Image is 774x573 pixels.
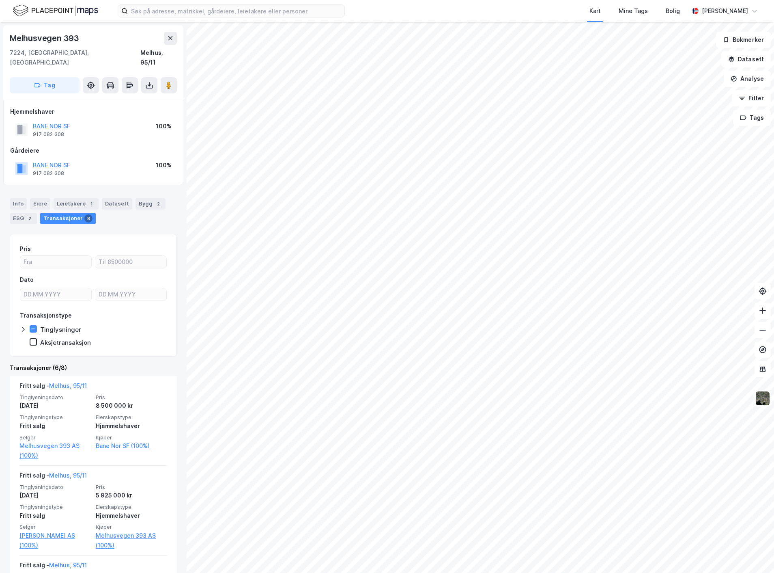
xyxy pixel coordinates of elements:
[716,32,771,48] button: Bokmerker
[10,107,176,117] div: Hjemmelshaver
[95,288,166,301] input: DD.MM.YYYY
[96,511,167,521] div: Hjemmelshaver
[102,198,132,210] div: Datasett
[96,531,167,550] a: Melhusvegen 393 AS (100%)
[19,504,91,510] span: Tinglysningstype
[96,523,167,530] span: Kjøper
[20,275,34,285] div: Dato
[95,256,166,268] input: Til 8500000
[19,484,91,491] span: Tinglysningsdato
[13,4,98,18] img: logo.f888ab2527a4732fd821a326f86c7f29.svg
[589,6,601,16] div: Kart
[702,6,748,16] div: [PERSON_NAME]
[19,401,91,411] div: [DATE]
[30,198,50,210] div: Eiere
[10,48,140,67] div: 7224, [GEOGRAPHIC_DATA], [GEOGRAPHIC_DATA]
[26,214,34,223] div: 2
[33,170,64,177] div: 917 082 308
[49,382,87,389] a: Melhus, 95/11
[96,484,167,491] span: Pris
[96,401,167,411] div: 8 500 000 kr
[10,32,81,45] div: Melhusvegen 393
[49,472,87,479] a: Melhus, 95/11
[755,391,770,406] img: 9k=
[40,213,96,224] div: Transaksjoner
[96,421,167,431] div: Hjemmelshaver
[87,200,95,208] div: 1
[54,198,99,210] div: Leietakere
[154,200,162,208] div: 2
[10,146,176,156] div: Gårdeiere
[10,77,80,93] button: Tag
[724,71,771,87] button: Analyse
[140,48,177,67] div: Melhus, 95/11
[19,394,91,401] span: Tinglysningsdato
[19,523,91,530] span: Selger
[732,90,771,106] button: Filter
[49,562,87,569] a: Melhus, 95/11
[19,381,87,394] div: Fritt salg -
[19,531,91,550] a: [PERSON_NAME] AS (100%)
[19,471,87,484] div: Fritt salg -
[10,198,27,210] div: Info
[135,198,166,210] div: Bygg
[20,256,91,268] input: Fra
[733,110,771,126] button: Tags
[10,213,37,224] div: ESG
[19,511,91,521] div: Fritt salg
[20,311,72,320] div: Transaksjonstype
[96,441,167,451] a: Bane Nor SF (100%)
[721,51,771,67] button: Datasett
[10,363,177,373] div: Transaksjoner (6/8)
[40,326,81,333] div: Tinglysninger
[19,421,91,431] div: Fritt salg
[20,288,91,301] input: DD.MM.YYYY
[96,491,167,500] div: 5 925 000 kr
[19,441,91,461] a: Melhusvegen 393 AS (100%)
[156,121,172,131] div: 100%
[40,339,91,346] div: Aksjetransaksjon
[156,160,172,170] div: 100%
[733,534,774,573] iframe: Chat Widget
[84,214,92,223] div: 8
[33,131,64,138] div: 917 082 308
[96,434,167,441] span: Kjøper
[19,414,91,421] span: Tinglysningstype
[128,5,344,17] input: Søk på adresse, matrikkel, gårdeiere, leietakere eller personer
[96,504,167,510] span: Eierskapstype
[733,534,774,573] div: Kontrollprogram for chat
[19,434,91,441] span: Selger
[96,414,167,421] span: Eierskapstype
[96,394,167,401] span: Pris
[666,6,680,16] div: Bolig
[19,491,91,500] div: [DATE]
[619,6,648,16] div: Mine Tags
[20,244,31,254] div: Pris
